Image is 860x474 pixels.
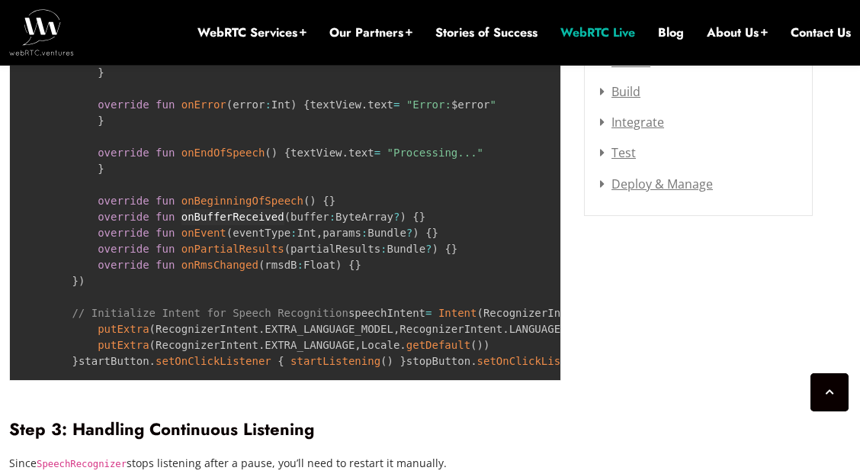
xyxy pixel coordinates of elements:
span: } [98,66,104,79]
span: ) [310,195,316,207]
span: ( [303,195,310,207]
span: override [98,195,149,207]
span: override [98,227,149,239]
span: : [361,227,367,239]
span: { [425,227,432,239]
span: ( [284,211,290,223]
span: onEndOfSpeech [181,147,265,159]
span: . [502,323,509,335]
span: onError [181,98,226,111]
span: ) [387,355,393,367]
span: } [355,259,361,271]
span: = [374,147,380,159]
a: Deploy & Manage [600,176,713,192]
span: fun [156,147,175,159]
span: } [72,355,78,367]
span: ) [412,227,419,239]
span: } [329,195,335,207]
span: ) [335,259,342,271]
span: : [329,211,335,223]
span: . [361,98,367,111]
span: : [297,259,303,271]
span: = [393,98,400,111]
span: } [419,211,425,223]
span: : [380,243,387,255]
span: { [348,259,355,271]
span: . [470,355,477,367]
span: ) [290,98,297,111]
span: ( [477,307,483,319]
span: error [457,98,489,111]
h3: Step 3: Handling Continuous Listening [9,419,561,440]
span: ( [265,147,271,159]
span: setOnClickListener [156,355,271,367]
span: { [303,98,310,111]
code: SpeechRecognizer [37,459,127,469]
span: ( [149,323,156,335]
span: ? [425,243,432,255]
span: fun [156,243,175,255]
span: } [72,275,78,287]
span: . [149,355,156,367]
span: = [425,307,432,319]
span: override [98,243,149,255]
span: " [490,98,496,111]
span: } [451,243,457,255]
span: "Processing..." [387,147,483,159]
span: ) [477,339,483,351]
a: WebRTC Services [197,24,306,41]
span: ? [393,211,400,223]
span: { [278,355,284,367]
span: override [98,259,149,271]
span: // Initialize Intent for Speech Recognition [72,307,348,319]
a: WebRTC Live [560,24,635,41]
span: override [98,147,149,159]
a: Contact Us [791,24,851,41]
span: { [412,211,419,223]
span: ) [271,147,278,159]
a: Integrate [600,114,664,131]
span: ( [258,259,265,271]
span: fun [156,98,175,111]
span: "Error: [406,98,451,111]
span: ) [483,339,489,351]
span: ( [149,339,156,351]
span: putExtra [98,339,149,351]
span: , [316,227,322,239]
a: Stories of Success [435,24,537,41]
a: Build [600,83,640,100]
span: } [98,114,104,127]
span: } [400,355,406,367]
span: , [393,323,400,335]
span: onBeginningOfSpeech [181,195,303,207]
span: fun [156,195,175,207]
a: Test [600,144,636,161]
span: ) [432,243,438,255]
span: . [342,147,348,159]
span: ( [380,355,387,367]
span: putExtra [98,323,149,335]
span: fun [156,259,175,271]
span: : [290,227,297,239]
a: About Us [707,24,768,41]
span: { [444,243,451,255]
span: ) [79,275,85,287]
span: ( [226,227,233,239]
span: fun [156,227,175,239]
span: override [98,98,149,111]
span: : [265,98,271,111]
span: onBufferReceived [181,211,284,223]
span: getDefault [406,339,470,351]
span: ( [226,98,233,111]
span: $ [451,98,457,111]
span: ) [400,211,406,223]
span: fun [156,211,175,223]
img: WebRTC.ventures [9,9,74,55]
span: ( [470,339,477,351]
span: startListening [290,355,380,367]
span: { [284,147,290,159]
span: . [400,339,406,351]
span: setOnClickListener [477,355,593,367]
span: { [322,195,329,207]
span: ? [406,227,412,239]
